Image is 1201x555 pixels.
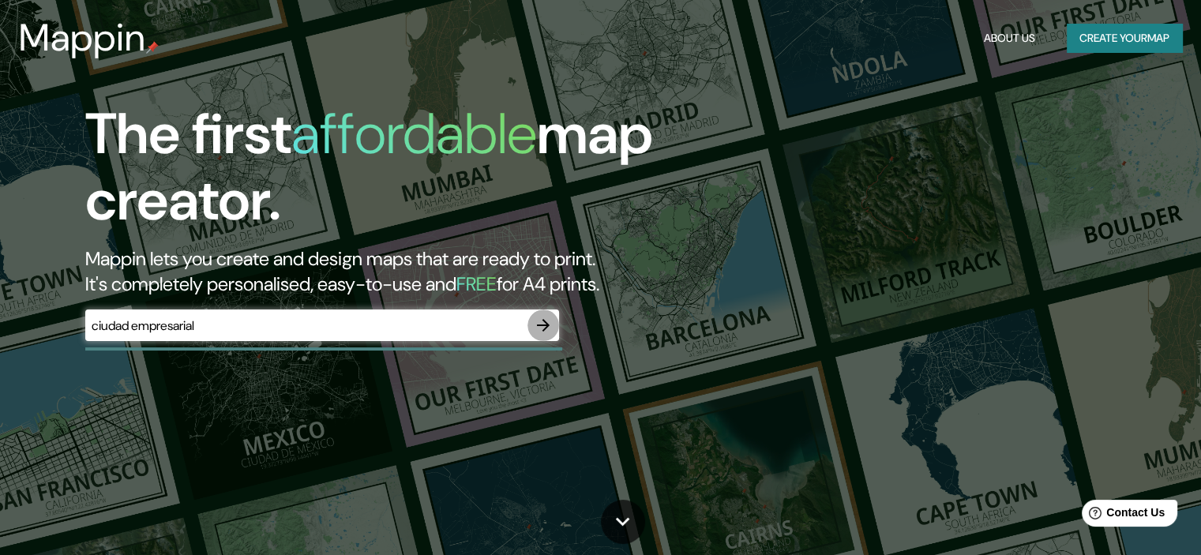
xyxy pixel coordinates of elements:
iframe: Help widget launcher [1060,493,1184,538]
input: Choose your favourite place [85,317,527,335]
h1: The first map creator. [85,101,686,246]
h5: FREE [456,272,497,296]
h3: Mappin [19,16,146,60]
button: Create yourmap [1067,24,1182,53]
img: mappin-pin [146,41,159,54]
h2: Mappin lets you create and design maps that are ready to print. It's completely personalised, eas... [85,246,686,297]
h1: affordable [291,97,537,171]
button: About Us [978,24,1041,53]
